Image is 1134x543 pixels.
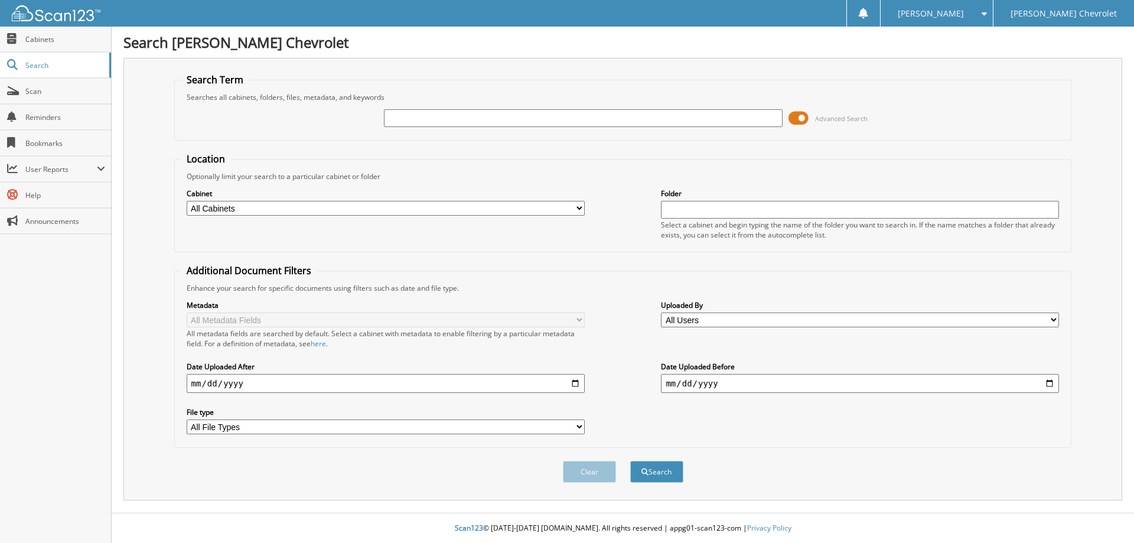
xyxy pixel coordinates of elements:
[661,300,1059,310] label: Uploaded By
[187,362,585,372] label: Date Uploaded After
[25,60,103,70] span: Search
[12,5,100,21] img: scan123-logo-white.svg
[181,264,317,277] legend: Additional Document Filters
[123,32,1122,52] h1: Search [PERSON_NAME] Chevrolet
[563,461,616,483] button: Clear
[187,407,585,417] label: File type
[311,339,326,349] a: here
[815,114,868,123] span: Advanced Search
[661,374,1059,393] input: end
[187,374,585,393] input: start
[187,300,585,310] label: Metadata
[455,523,483,533] span: Scan123
[25,138,105,148] span: Bookmarks
[181,171,1065,181] div: Optionally limit your search to a particular cabinet or folder
[1011,10,1117,17] span: [PERSON_NAME] Chevrolet
[898,10,964,17] span: [PERSON_NAME]
[181,152,231,165] legend: Location
[25,112,105,122] span: Reminders
[181,92,1065,102] div: Searches all cabinets, folders, files, metadata, and keywords
[181,283,1065,293] div: Enhance your search for specific documents using filters such as date and file type.
[187,188,585,199] label: Cabinet
[112,514,1134,543] div: © [DATE]-[DATE] [DOMAIN_NAME]. All rights reserved | appg01-scan123-com |
[25,34,105,44] span: Cabinets
[187,329,585,349] div: All metadata fields are searched by default. Select a cabinet with metadata to enable filtering b...
[661,362,1059,372] label: Date Uploaded Before
[661,188,1059,199] label: Folder
[747,523,791,533] a: Privacy Policy
[181,73,249,86] legend: Search Term
[25,164,97,174] span: User Reports
[630,461,683,483] button: Search
[25,190,105,200] span: Help
[25,216,105,226] span: Announcements
[25,86,105,96] span: Scan
[661,220,1059,240] div: Select a cabinet and begin typing the name of the folder you want to search in. If the name match...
